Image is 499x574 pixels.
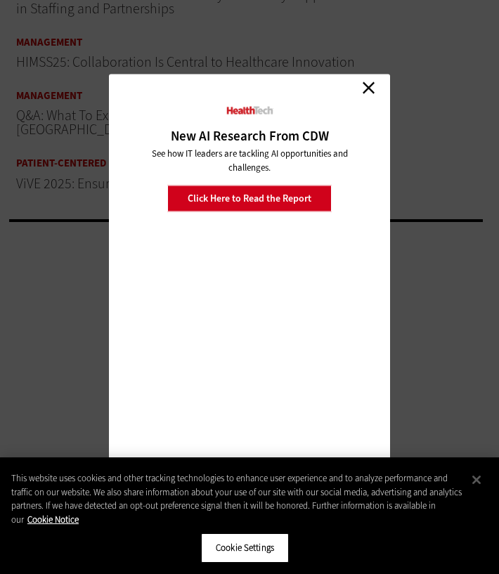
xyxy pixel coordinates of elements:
[148,146,351,174] p: See how IT leaders are tackling AI opportunities and challenges.
[27,514,79,526] a: More information about your privacy
[11,471,463,526] div: This website uses cookies and other tracking technologies to enhance user experience and to analy...
[226,105,274,115] img: HealthTech_0.png
[358,77,379,98] a: Close
[130,128,369,143] h3: New AI Research From CDW
[167,185,332,211] a: Click Here to Read the Report
[201,533,289,563] button: Cookie Settings
[461,464,492,495] button: Close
